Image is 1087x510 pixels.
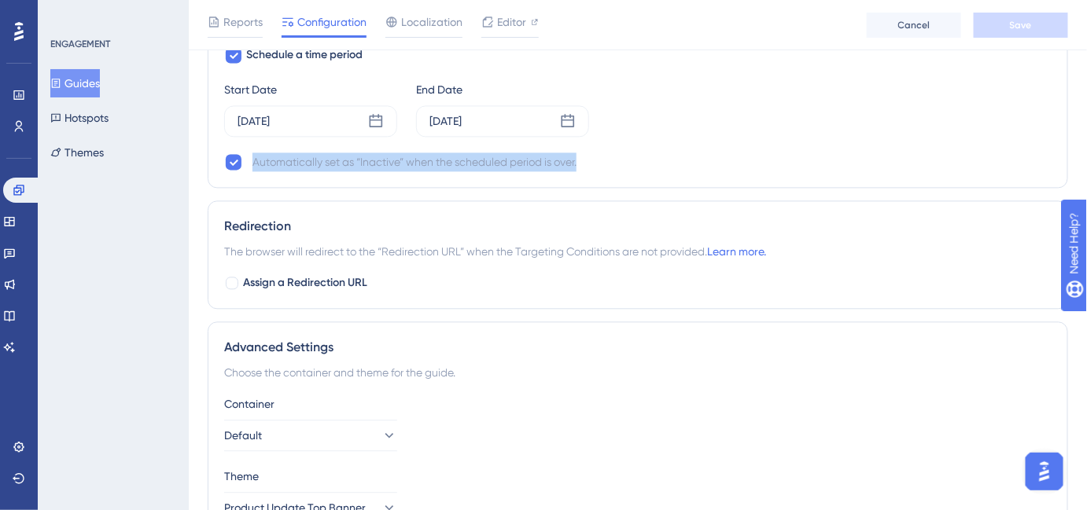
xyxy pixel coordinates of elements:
span: Editor [497,13,526,31]
a: Learn more. [707,245,766,258]
div: Automatically set as “Inactive” when the scheduled period is over. [252,152,577,171]
span: Need Help? [37,4,98,23]
button: Cancel [867,13,961,38]
span: Configuration [297,13,367,31]
div: Container [224,394,1052,413]
div: Choose the container and theme for the guide. [224,363,1052,382]
span: Schedule a time period [246,46,363,64]
span: Reports [223,13,263,31]
span: Localization [401,13,462,31]
span: Cancel [898,19,930,31]
div: Redirection [224,217,1052,236]
span: Default [224,426,262,445]
div: ENGAGEMENT [50,38,110,50]
iframe: UserGuiding AI Assistant Launcher [1021,448,1068,495]
span: Assign a Redirection URL [243,273,367,292]
button: Hotspots [50,104,109,132]
button: Save [974,13,1068,38]
div: Theme [224,467,1052,486]
div: Start Date [224,80,397,99]
span: The browser will redirect to the “Redirection URL” when the Targeting Conditions are not provided. [224,242,766,261]
span: Save [1010,19,1032,31]
div: [DATE] [429,112,462,130]
button: Default [224,420,397,451]
div: Advanced Settings [224,338,1052,357]
button: Themes [50,138,104,167]
button: Guides [50,69,100,97]
div: End Date [416,80,589,99]
div: [DATE] [238,112,270,130]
